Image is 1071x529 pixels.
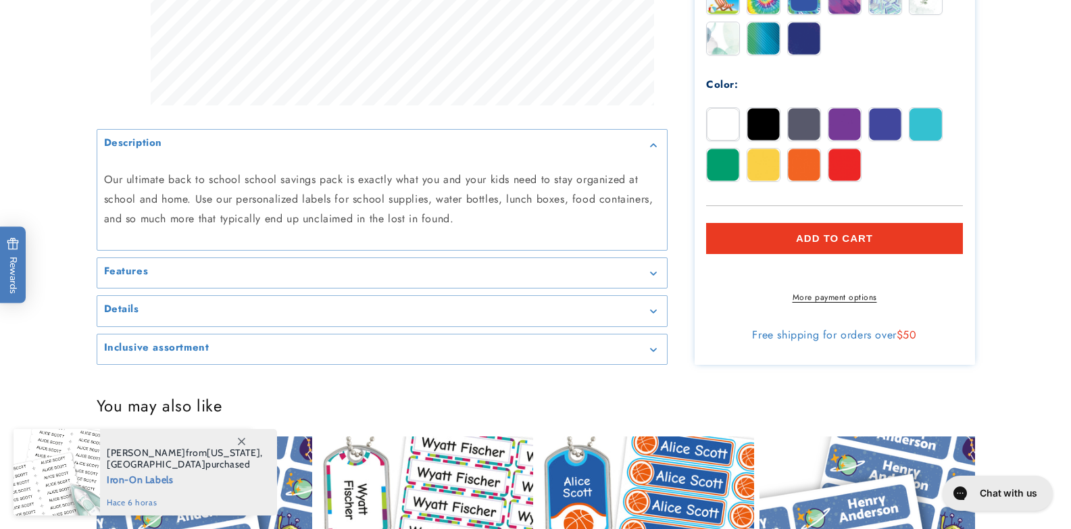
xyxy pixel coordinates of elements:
iframe: Gorgias live chat messenger [936,471,1057,515]
span: Iron-On Labels [107,470,263,487]
span: 50 [903,327,916,343]
img: Triangles [788,22,820,55]
img: White [707,108,739,141]
summary: Details [97,296,667,326]
span: from , purchased [107,447,263,470]
span: Add to cart [796,232,873,245]
h2: Description [104,136,163,149]
span: Rewards [7,237,20,293]
div: Free shipping for orders over [706,328,963,342]
summary: Inclusive assortment [97,334,667,364]
img: Black [747,108,780,141]
img: Gradient [747,22,780,55]
span: [PERSON_NAME] [107,447,186,459]
img: Watercolor [707,22,739,55]
h2: You may also like [97,395,975,416]
img: Red [828,149,861,181]
label: Color: [706,77,739,92]
p: Our ultimate back to school school savings pack is exactly what you and your kids need to stay or... [104,170,660,228]
h2: Features [104,264,149,278]
a: More payment options [706,291,963,303]
img: Teal [910,108,942,141]
button: Add to cart [706,223,963,254]
h2: Inclusive assortment [104,341,209,354]
summary: Description [97,129,667,159]
img: Green [707,149,739,181]
summary: Features [97,257,667,288]
img: Blue [869,108,901,141]
img: Orange [788,149,820,181]
img: Yellow [747,149,780,181]
span: [US_STATE] [207,447,260,459]
img: Purple [828,108,861,141]
span: hace 6 horas [107,497,263,509]
span: [GEOGRAPHIC_DATA] [107,458,205,470]
img: Gray [788,108,820,141]
h2: Details [104,303,139,316]
span: $ [897,327,903,343]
